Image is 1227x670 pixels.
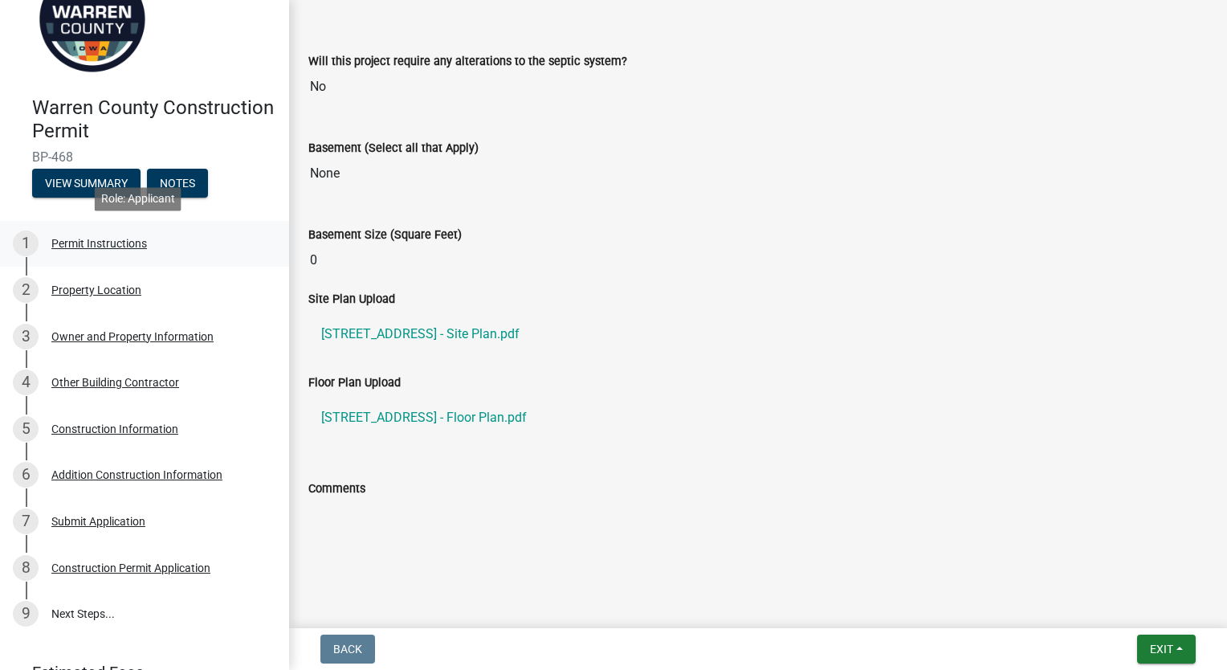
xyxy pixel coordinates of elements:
div: 5 [13,416,39,442]
div: 3 [13,324,39,349]
h4: Warren County Construction Permit [32,96,276,143]
div: Construction Information [51,423,178,435]
div: 2 [13,277,39,303]
div: 9 [13,601,39,627]
label: Site Plan Upload [308,294,395,305]
button: Back [320,635,375,664]
button: Notes [147,169,208,198]
div: 4 [13,370,39,395]
div: Construction Permit Application [51,562,210,574]
span: BP-468 [32,149,257,165]
label: Floor Plan Upload [308,378,401,389]
div: Owner and Property Information [51,331,214,342]
span: Exit [1150,643,1173,656]
div: 8 [13,555,39,581]
a: [STREET_ADDRESS] - Floor Plan.pdf [308,398,1208,437]
div: Submit Application [51,516,145,527]
div: 7 [13,509,39,534]
label: Comments [308,484,365,495]
div: 1 [13,231,39,256]
div: Other Building Contractor [51,377,179,388]
wm-modal-confirm: Summary [32,178,141,190]
div: Property Location [51,284,141,296]
div: Permit Instructions [51,238,147,249]
div: Addition Construction Information [51,469,222,480]
span: Back [333,643,362,656]
a: [STREET_ADDRESS] - Site Plan.pdf [308,315,1208,353]
div: Role: Applicant [95,187,181,210]
wm-modal-confirm: Notes [147,178,208,190]
label: Basement (Select all that Apply) [308,143,479,154]
button: Exit [1137,635,1196,664]
label: Basement Size (Square Feet) [308,230,462,241]
label: Will this project require any alterations to the septic system? [308,56,627,67]
div: 6 [13,462,39,488]
button: View Summary [32,169,141,198]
